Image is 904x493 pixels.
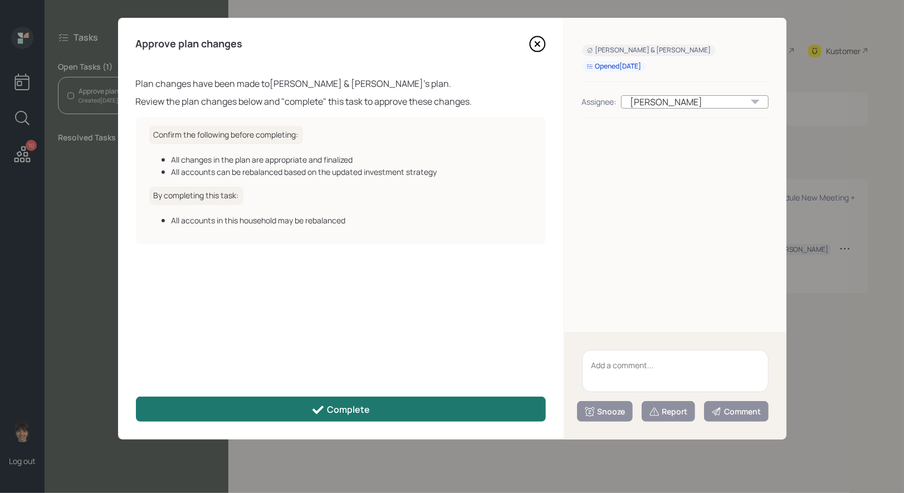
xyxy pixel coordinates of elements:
div: Plan changes have been made to [PERSON_NAME] & [PERSON_NAME] 's plan. [136,77,546,90]
button: Report [642,401,695,422]
div: Assignee: [582,96,617,108]
h4: Approve plan changes [136,38,243,50]
div: All accounts can be rebalanced based on the updated investment strategy [172,166,532,178]
div: [PERSON_NAME] & [PERSON_NAME] [587,46,711,55]
button: Complete [136,397,546,422]
div: Report [649,406,688,417]
div: Complete [311,403,370,417]
h6: Confirm the following before completing: [149,126,303,144]
div: Opened [DATE] [587,62,642,71]
div: Review the plan changes below and "complete" this task to approve these changes. [136,95,546,108]
button: Comment [704,401,769,422]
h6: By completing this task: [149,187,243,205]
div: Comment [711,406,761,417]
div: All changes in the plan are appropriate and finalized [172,154,532,165]
div: [PERSON_NAME] [621,95,769,109]
button: Snooze [577,401,633,422]
div: All accounts in this household may be rebalanced [172,214,532,226]
div: Snooze [584,406,626,417]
